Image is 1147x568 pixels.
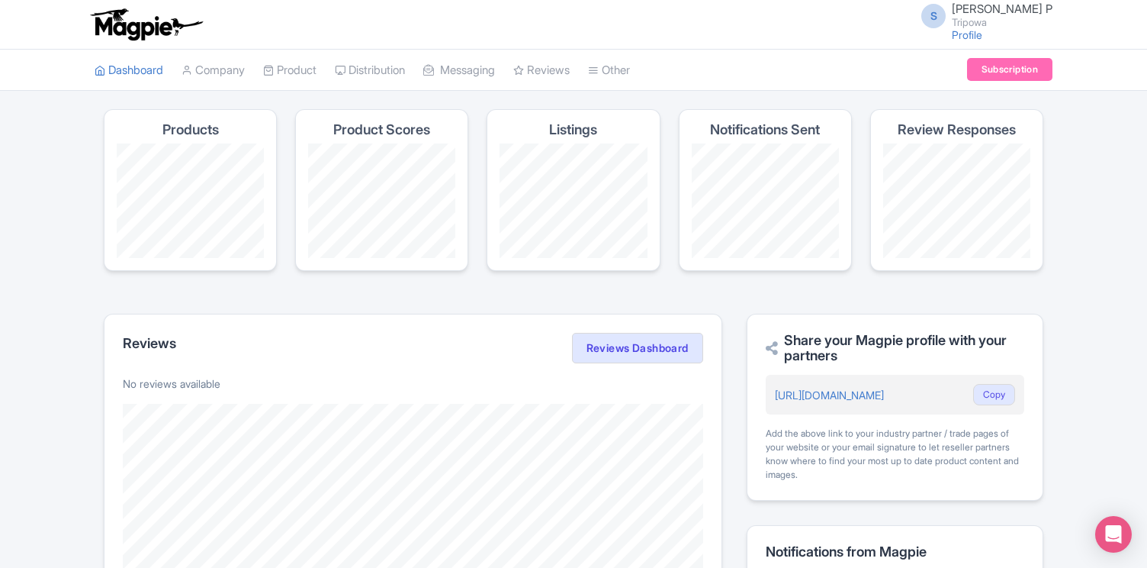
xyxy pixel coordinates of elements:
span: S [921,4,946,28]
a: Product [263,50,316,92]
h4: Review Responses [898,122,1016,137]
h2: Reviews [123,336,176,351]
a: Profile [952,28,982,41]
small: Tripowa [952,18,1052,27]
p: No reviews available [123,376,703,392]
span: [PERSON_NAME] P [952,2,1052,16]
a: Other [588,50,630,92]
h2: Notifications from Magpie [766,544,1024,560]
h2: Share your Magpie profile with your partners [766,333,1024,363]
a: Company [182,50,245,92]
div: Open Intercom Messenger [1095,516,1132,553]
h4: Notifications Sent [710,122,820,137]
a: Distribution [335,50,405,92]
h4: Listings [549,122,597,137]
img: logo-ab69f6fb50320c5b225c76a69d11143b.png [87,8,205,41]
a: [URL][DOMAIN_NAME] [775,389,884,402]
a: Dashboard [95,50,163,92]
a: S [PERSON_NAME] P Tripowa [912,3,1052,27]
button: Copy [973,384,1015,405]
a: Messaging [423,50,495,92]
a: Reviews [513,50,570,92]
h4: Products [162,122,219,137]
a: Reviews Dashboard [572,333,703,363]
h4: Product Scores [333,122,430,137]
a: Subscription [967,58,1052,81]
div: Add the above link to your industry partner / trade pages of your website or your email signature... [766,427,1024,482]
